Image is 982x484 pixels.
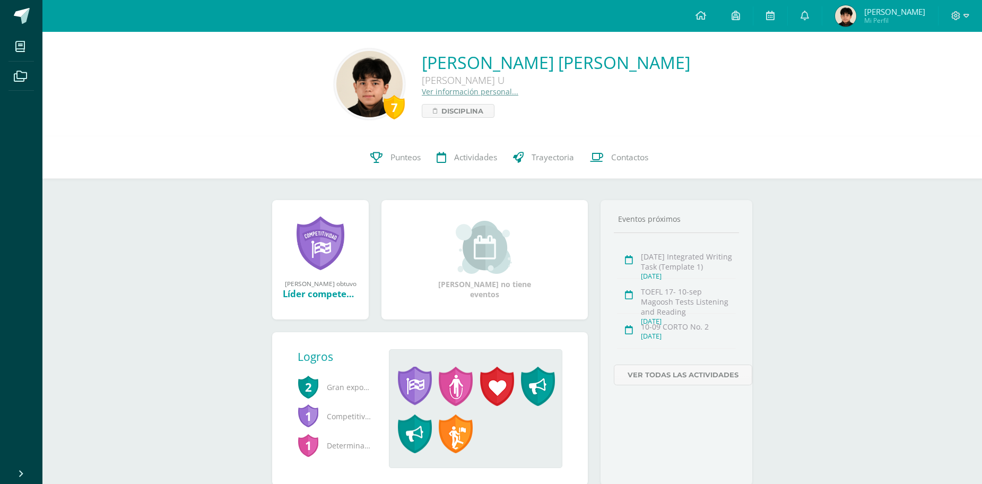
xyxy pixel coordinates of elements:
div: [PERSON_NAME] no tiene eventos [432,221,538,299]
div: [PERSON_NAME] obtuvo [283,279,358,288]
img: df962ed01f737edf80b9344964ad4743.png [835,5,856,27]
span: 2 [298,375,319,399]
span: [PERSON_NAME] [864,6,925,17]
div: Eventos próximos [614,214,739,224]
img: 3ef4370e76c928d9c502a80b7af1a65a.png [336,51,403,117]
span: Gran expositor [298,373,372,402]
div: [DATE] Integrated Writing Task (Template 1) [641,252,736,272]
span: Actividades [454,152,497,163]
span: Mi Perfil [864,16,925,25]
span: Trayectoria [532,152,574,163]
span: Contactos [611,152,648,163]
span: Competitividad [298,402,372,431]
div: [PERSON_NAME] U [422,74,690,87]
img: event_small.png [456,221,514,274]
div: 7 [384,95,405,119]
div: [DATE] [641,272,736,281]
span: 1 [298,404,319,428]
a: Punteos [362,136,429,179]
a: Contactos [582,136,656,179]
a: Disciplina [422,104,494,118]
a: [PERSON_NAME] [PERSON_NAME] [422,51,690,74]
a: Ver todas las actividades [614,365,752,385]
div: TOEFL 17- 10-sep Magoosh Tests Listening and Reading [641,287,736,317]
span: Punteos [390,152,421,163]
div: 10-09 CORTO No. 2 [641,322,736,332]
span: 1 [298,433,319,457]
a: Ver información personal... [422,87,518,97]
span: Determinación [298,431,372,460]
div: Líder competente [283,288,358,300]
a: Actividades [429,136,505,179]
span: Disciplina [441,105,483,117]
div: [DATE] [641,332,736,341]
a: Trayectoria [505,136,582,179]
div: Logros [298,349,380,364]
